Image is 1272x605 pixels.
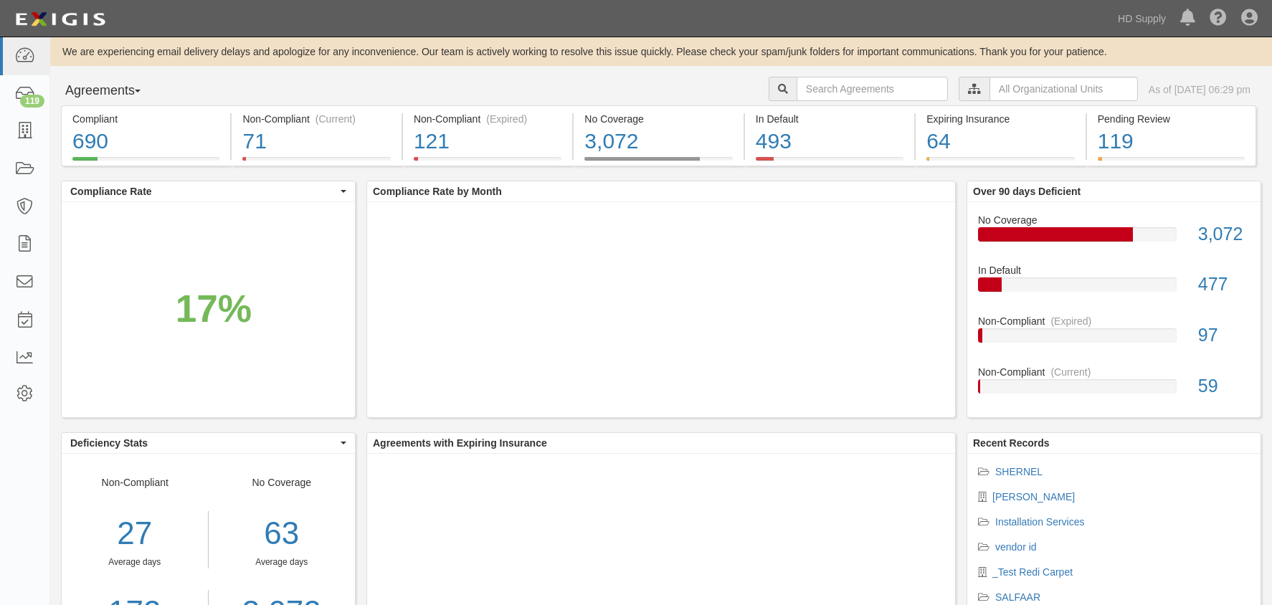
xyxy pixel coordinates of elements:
[219,556,345,568] div: Average days
[992,491,1075,502] a: [PERSON_NAME]
[584,126,732,157] div: 3,072
[1111,4,1173,33] a: HD Supply
[745,157,914,168] a: In Default493
[1210,10,1227,27] i: Help Center - Complianz
[995,516,1085,528] a: Installation Services
[995,541,1037,553] a: vendor id
[926,126,1074,157] div: 64
[70,184,337,199] span: Compliance Rate
[967,314,1261,328] div: Non-Compliant
[995,466,1043,477] a: SHERNEL
[414,112,561,126] div: Non-Compliant (Expired)
[72,126,219,157] div: 690
[486,112,527,126] div: (Expired)
[373,186,502,197] b: Compliance Rate by Month
[61,157,230,168] a: Compliant690
[797,77,948,101] input: Search Agreements
[242,126,390,157] div: 71
[916,157,1085,168] a: Expiring Insurance64
[1187,373,1261,399] div: 59
[756,126,903,157] div: 493
[967,213,1261,227] div: No Coverage
[978,263,1250,314] a: In Default477
[973,186,1081,197] b: Over 90 days Deficient
[62,181,355,201] button: Compliance Rate
[1149,82,1250,97] div: As of [DATE] 06:29 pm
[926,112,1074,126] div: Expiring Insurance
[995,591,1040,603] a: SALFAAR
[50,44,1272,59] div: We are experiencing email delivery delays and apologize for any inconvenience. Our team is active...
[315,112,356,126] div: (Current)
[414,126,561,157] div: 121
[989,77,1138,101] input: All Organizational Units
[61,77,169,105] button: Agreements
[756,112,903,126] div: In Default
[1050,365,1091,379] div: (Current)
[62,511,208,556] div: 27
[967,263,1261,277] div: In Default
[1187,221,1261,247] div: 3,072
[373,437,547,449] b: Agreements with Expiring Insurance
[978,314,1250,365] a: Non-Compliant(Expired)97
[219,511,345,556] div: 63
[973,437,1050,449] b: Recent Records
[1050,314,1091,328] div: (Expired)
[72,112,219,126] div: Compliant
[1098,126,1245,157] div: 119
[176,282,252,336] div: 17%
[978,213,1250,264] a: No Coverage3,072
[62,433,355,453] button: Deficiency Stats
[1098,112,1245,126] div: Pending Review
[242,112,390,126] div: Non-Compliant (Current)
[1187,272,1261,297] div: 477
[20,95,44,108] div: 119
[403,157,572,168] a: Non-Compliant(Expired)121
[1187,323,1261,348] div: 97
[11,6,110,32] img: logo-5460c22ac91f19d4615b14bd174203de0afe785f0fc80cf4dbbc73dc1793850b.png
[584,112,732,126] div: No Coverage
[978,365,1250,405] a: Non-Compliant(Current)59
[232,157,401,168] a: Non-Compliant(Current)71
[992,566,1073,578] a: _Test Redi Carpet
[967,365,1261,379] div: Non-Compliant
[1087,157,1256,168] a: Pending Review119
[574,157,743,168] a: No Coverage3,072
[70,436,337,450] span: Deficiency Stats
[62,556,208,568] div: Average days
